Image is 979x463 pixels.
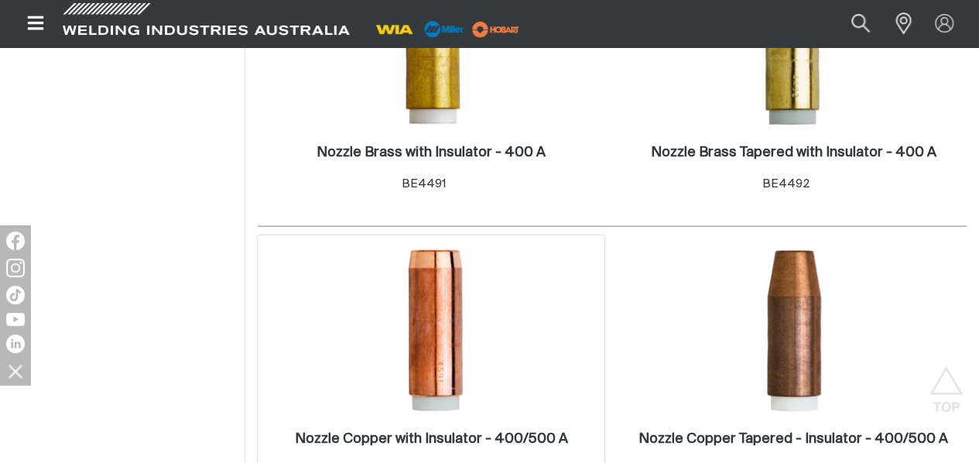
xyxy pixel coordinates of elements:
img: Instagram [6,259,25,277]
a: miller [467,23,524,35]
img: YouTube [6,313,25,326]
button: Scroll to top [929,366,964,401]
img: Nozzle Copper with Insulator - 400/500 A [348,247,514,413]
a: Nozzle Brass Tapered with Insulator - 400 A [651,144,936,162]
a: Nozzle Copper Tapered - Insulator - 400/500 A [638,430,948,448]
a: Nozzle Copper with Insulator - 400/500 A [295,430,568,448]
img: LinkedIn [6,334,25,353]
input: Product name or item number... [815,6,887,41]
h2: Nozzle Copper with Insulator - 400/500 A [295,432,568,446]
img: miller [467,18,524,41]
img: Facebook [6,231,25,250]
img: hide socials [2,358,29,384]
a: Nozzle Brass with Insulator - 400 A [317,144,546,162]
span: BE4491 [401,178,446,190]
h2: Nozzle Brass Tapered with Insulator - 400 A [651,146,936,159]
span: BE4492 [762,178,810,190]
button: Search products [834,6,887,41]
img: Nozzle Copper Tapered - Insulator - 400/500 A [710,247,876,413]
h2: Nozzle Copper Tapered - Insulator - 400/500 A [638,432,948,446]
img: TikTok [6,286,25,304]
h2: Nozzle Brass with Insulator - 400 A [317,146,546,159]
